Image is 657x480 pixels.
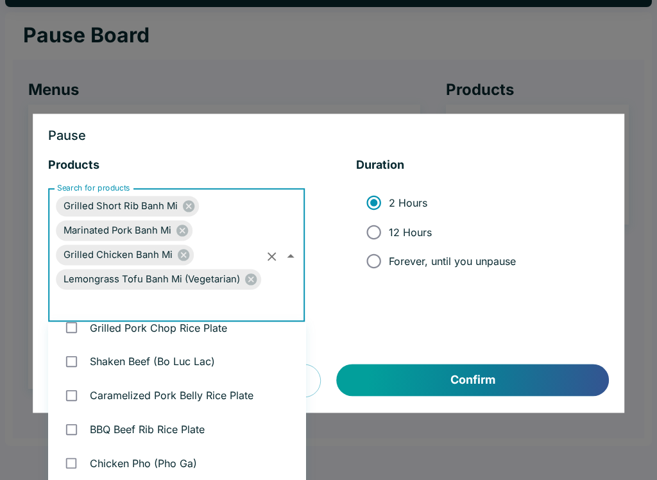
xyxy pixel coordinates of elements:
[389,226,432,239] span: 12 Hours
[48,379,306,413] li: Caramelized Pork Belly Rice Plate
[56,248,180,262] span: Grilled Chicken Banh Mi
[56,223,179,238] span: Marinated Pork Banh Mi
[48,311,306,345] li: Grilled Pork Chop Rice Plate
[56,272,248,287] span: Lemongrass Tofu Banh Mi (Vegetarian)
[48,130,609,142] h3: Pause
[262,246,282,266] button: Clear
[337,364,609,397] button: Confirm
[48,158,305,173] h5: Products
[389,196,427,209] span: 2 Hours
[356,158,609,173] h5: Duration
[56,245,194,266] div: Grilled Chicken Banh Mi
[57,183,130,194] label: Search for products
[389,255,516,268] span: Forever, until you unpause
[56,270,261,290] div: Lemongrass Tofu Banh Mi (Vegetarian)
[48,345,306,379] li: Shaken Beef (Bo Luc Lac)
[56,196,199,217] div: Grilled Short Rib Banh Mi
[56,221,192,241] div: Marinated Pork Banh Mi
[48,413,306,447] li: BBQ Beef Rib Rice Plate
[56,199,185,214] span: Grilled Short Rib Banh Mi
[280,246,300,266] button: Close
